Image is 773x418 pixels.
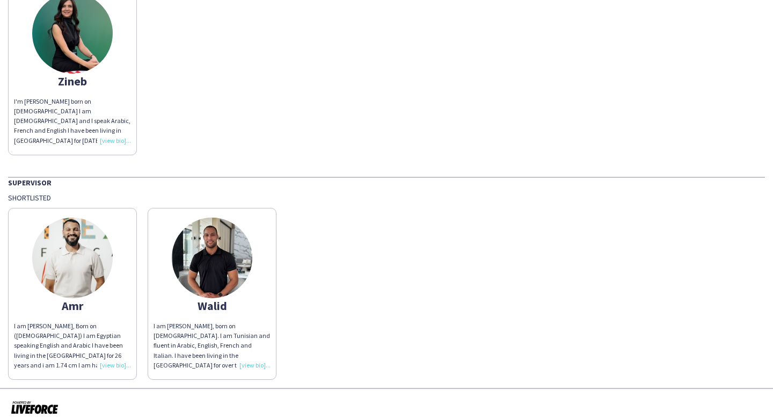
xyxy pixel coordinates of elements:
div: Supervisor [8,177,765,188]
div: Amr [14,301,131,311]
img: Powered by Liveforce [11,400,59,415]
div: I am [PERSON_NAME], born on [DEMOGRAPHIC_DATA]. I am Tunisian and fluent in Arabic, English, Fren... [154,321,271,370]
div: Shortlisted [8,193,765,203]
img: thumb-6561e4e30813b.jpeg [172,218,252,298]
div: Zineb [14,76,131,86]
div: I am [PERSON_NAME], Born on ([DEMOGRAPHIC_DATA]) I am Egyptian speaking English and Arabic I have... [14,321,131,370]
div: Walid [154,301,271,311]
img: thumb-66c1b6852183e.jpeg [32,218,113,298]
div: I'm [PERSON_NAME] born on [DEMOGRAPHIC_DATA] I am [DEMOGRAPHIC_DATA] and I speak Arabic, French a... [14,97,131,146]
